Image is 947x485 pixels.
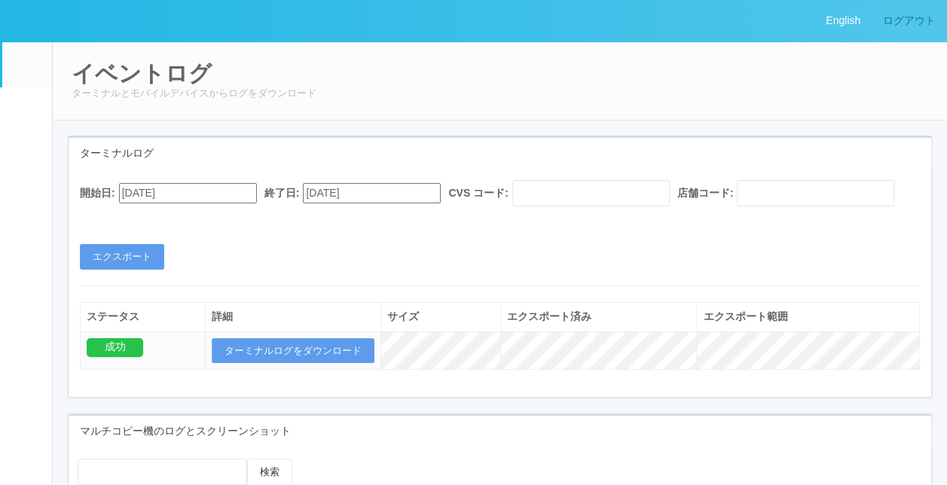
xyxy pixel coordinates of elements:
[2,418,52,464] a: ドキュメントを管理
[2,187,52,233] a: パッケージ
[80,185,115,201] label: 開始日:
[2,279,52,325] a: クライアントリンク
[87,309,199,325] div: ステータス
[2,134,52,187] a: ターミナル
[72,61,928,86] h2: イベントログ
[2,233,52,279] a: メンテナンス通知
[212,309,374,325] div: 詳細
[69,138,931,169] div: ターミナルログ
[507,309,690,325] div: エクスポート済み
[87,338,143,357] div: 成功
[80,244,164,270] button: エクスポート
[2,41,52,87] a: イベントログ
[264,185,300,201] label: 終了日:
[212,338,374,364] button: ターミナルログをダウンロード
[703,309,913,325] div: エクスポート範囲
[387,309,495,325] div: サイズ
[2,325,52,371] a: アラート設定
[72,86,928,101] p: ターミナルとモバイルデバイスからログをダウンロード
[677,185,734,201] label: 店舗コード:
[2,372,52,418] a: コンテンツプリント
[69,416,931,447] div: マルチコピー機のログとスクリーンショット
[448,185,508,201] label: CVS コード:
[2,87,52,133] a: ユーザー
